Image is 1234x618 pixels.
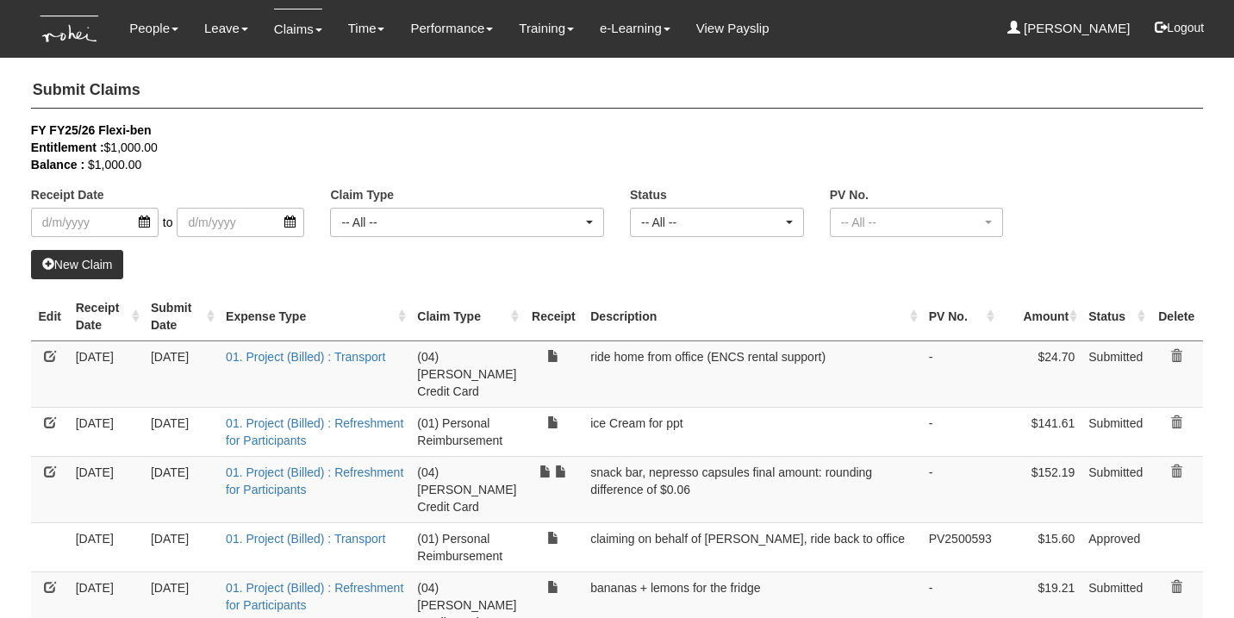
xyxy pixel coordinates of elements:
iframe: chat widget [1162,549,1217,601]
th: Receipt Date : activate to sort column ascending [69,292,144,341]
th: Delete [1150,292,1203,341]
td: - [922,340,999,407]
button: -- All -- [330,208,604,237]
td: $141.61 [999,407,1081,456]
td: PV2500593 [922,522,999,571]
a: [PERSON_NAME] [1007,9,1131,48]
td: [DATE] [69,456,144,522]
b: Balance : [31,158,84,172]
a: View Payslip [696,9,770,48]
th: Receipt [523,292,583,341]
td: $24.70 [999,340,1081,407]
td: [DATE] [144,456,219,522]
a: 01. Project (Billed) : Refreshment for Participants [226,416,403,447]
td: - [922,456,999,522]
td: ride home from office (ENCS rental support) [583,340,921,407]
button: Logout [1143,7,1216,48]
div: -- All -- [641,214,782,231]
td: Submitted [1081,456,1150,522]
a: 01. Project (Billed) : Transport [226,350,385,364]
div: $1,000.00 [31,139,1177,156]
td: [DATE] [144,340,219,407]
div: -- All -- [841,214,982,231]
th: Expense Type : activate to sort column ascending [219,292,410,341]
th: Edit [31,292,69,341]
a: 01. Project (Billed) : Refreshment for Participants [226,465,403,496]
td: [DATE] [144,522,219,571]
a: e-Learning [600,9,670,48]
td: Submitted [1081,407,1150,456]
td: Submitted [1081,340,1150,407]
a: New Claim [31,250,124,279]
td: ice Cream for ppt [583,407,921,456]
td: - [922,407,999,456]
td: [DATE] [69,522,144,571]
th: Amount : activate to sort column ascending [999,292,1081,341]
td: [DATE] [69,340,144,407]
div: -- All -- [341,214,583,231]
label: Status [630,186,667,203]
td: [DATE] [144,407,219,456]
td: (04) [PERSON_NAME] Credit Card [410,340,523,407]
th: Status : activate to sort column ascending [1081,292,1150,341]
td: (01) Personal Reimbursement [410,407,523,456]
label: Receipt Date [31,186,104,203]
span: $1,000.00 [88,158,141,172]
a: Time [348,9,385,48]
a: 01. Project (Billed) : Refreshment for Participants [226,581,403,612]
span: to [159,208,178,237]
a: Training [519,9,574,48]
b: FY FY25/26 Flexi-ben [31,123,152,137]
th: Claim Type : activate to sort column ascending [410,292,523,341]
label: Claim Type [330,186,394,203]
input: d/m/yyyy [31,208,159,237]
td: (04) [PERSON_NAME] Credit Card [410,456,523,522]
td: $15.60 [999,522,1081,571]
h4: Submit Claims [31,73,1203,109]
button: -- All -- [630,208,804,237]
td: snack bar, nepresso capsules final amount: rounding difference of $0.06 [583,456,921,522]
th: PV No. : activate to sort column ascending [922,292,999,341]
a: People [129,9,178,48]
th: Submit Date : activate to sort column ascending [144,292,219,341]
a: Leave [204,9,248,48]
td: $152.19 [999,456,1081,522]
td: (01) Personal Reimbursement [410,522,523,571]
input: d/m/yyyy [177,208,304,237]
td: [DATE] [69,407,144,456]
a: Performance [410,9,493,48]
th: Description : activate to sort column ascending [583,292,921,341]
td: Approved [1081,522,1150,571]
button: -- All -- [830,208,1004,237]
a: 01. Project (Billed) : Transport [226,532,385,546]
a: Claims [274,9,322,49]
b: Entitlement : [31,140,104,154]
label: PV No. [830,186,869,203]
td: claiming on behalf of [PERSON_NAME], ride back to office [583,522,921,571]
